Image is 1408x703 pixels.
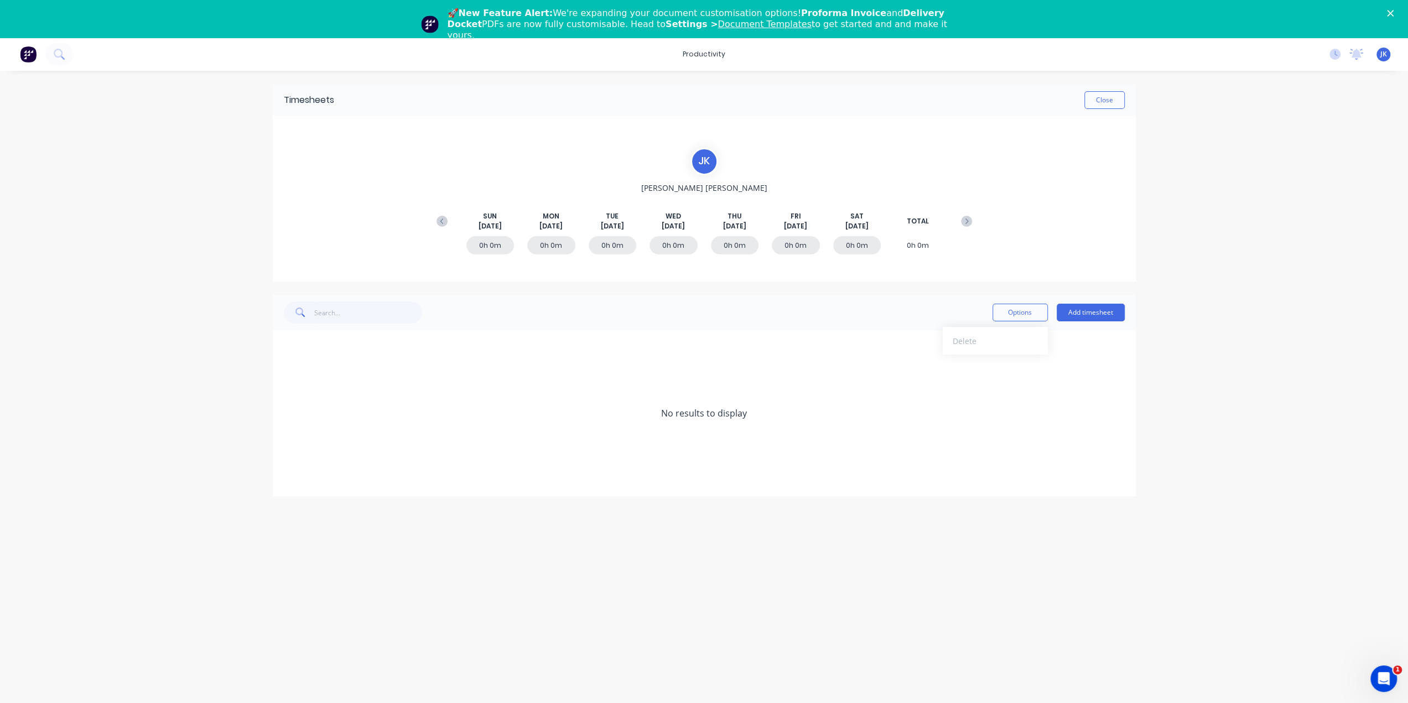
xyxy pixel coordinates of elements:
img: Factory [20,46,37,63]
input: Search... [314,301,422,324]
span: TOTAL [907,216,929,226]
b: Settings > [666,19,812,29]
span: JK [1380,49,1387,59]
div: productivity [677,46,731,63]
div: 0h 0m [711,236,759,254]
span: SUN [483,211,497,221]
div: 🚀 We're expanding your document customisation options! and PDFs are now fully customisable. Head ... [448,8,970,41]
span: SAT [850,211,864,221]
div: 0h 0m [466,236,515,254]
div: 0h 0m [833,236,881,254]
span: [DATE] [601,221,624,231]
button: Close [1084,91,1125,109]
span: [DATE] [784,221,807,231]
div: J K [690,148,718,175]
span: [PERSON_NAME] [PERSON_NAME] [641,182,767,194]
span: [DATE] [662,221,685,231]
span: FRI [791,211,801,221]
div: 0h 0m [527,236,575,254]
span: WED [666,211,681,221]
div: Delete [953,333,1038,349]
iframe: Intercom live chat [1370,665,1397,692]
span: [DATE] [845,221,869,231]
span: THU [728,211,741,221]
div: 0h 0m [894,236,942,254]
button: Add timesheet [1057,304,1125,321]
div: No results to display [273,330,1136,496]
button: Options [993,304,1048,321]
span: [DATE] [479,221,502,231]
span: [DATE] [723,221,746,231]
span: 1 [1393,665,1402,674]
b: Delivery Docket [448,8,944,29]
b: New Feature Alert: [459,8,553,18]
div: Close [1387,10,1398,17]
span: MON [543,211,559,221]
div: Timesheets [284,93,334,107]
div: 0h 0m [650,236,698,254]
button: Delete [943,330,1048,352]
div: 0h 0m [589,236,637,254]
a: Document Templates [718,19,811,29]
span: [DATE] [539,221,563,231]
span: TUE [606,211,619,221]
b: Proforma Invoice [801,8,886,18]
img: Profile image for Team [421,15,439,33]
div: 0h 0m [772,236,820,254]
